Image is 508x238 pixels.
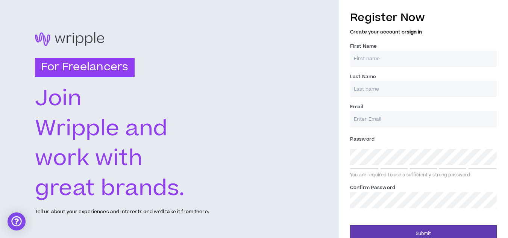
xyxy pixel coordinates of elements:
[350,101,363,113] label: Email
[8,212,26,230] div: Open Intercom Messenger
[35,58,135,77] h3: For Freelancers
[350,71,376,83] label: Last Name
[350,81,497,97] input: Last name
[350,10,497,26] h3: Register Now
[35,173,185,204] text: great brands.
[35,208,209,215] p: Tell us about your experiences and interests and we'll take it from there.
[350,172,497,178] div: You are required to use a sufficiently strong password.
[407,29,422,35] a: sign in
[35,113,168,144] text: Wripple and
[350,182,395,194] label: Confirm Password
[35,83,82,114] text: Join
[35,143,144,174] text: work with
[350,29,497,35] h5: Create your account or
[350,51,497,67] input: First name
[350,40,377,52] label: First Name
[350,136,375,142] span: Password
[350,111,497,127] input: Enter Email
